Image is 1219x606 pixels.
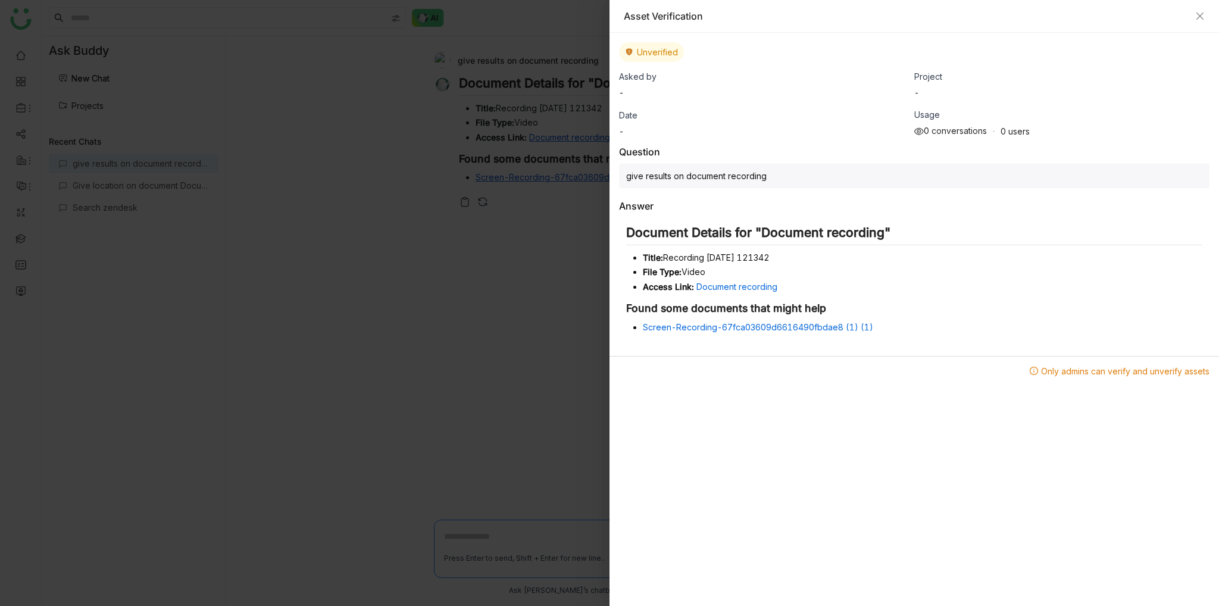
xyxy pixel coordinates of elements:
[643,322,873,332] a: Screen-Recording-67fca03609d6616490fbdae8 (1) (1)
[619,110,637,120] span: Date
[637,47,678,57] span: Unverified
[643,265,1202,278] li: Video
[1030,366,1209,376] span: Only admins can verify and unverify assets
[914,88,919,98] span: -
[696,282,777,292] a: Document recording
[619,200,654,212] div: Answer
[914,127,924,136] img: views.svg
[619,126,624,136] span: -
[1001,126,1030,136] div: 0 users
[619,146,660,158] div: Question
[1195,11,1205,21] button: Close
[626,225,1202,245] h2: Document Details for "Document recording"
[626,302,1202,315] h3: Found some documents that might help
[914,71,942,82] span: Project
[914,126,987,136] div: 0 conversations
[624,10,1189,23] div: Asset Verification
[643,251,1202,264] li: Recording [DATE] 121342
[643,282,694,292] strong: Access Link:
[619,88,624,98] div: -
[643,267,682,277] strong: File Type:
[619,71,657,82] span: Asked by
[914,110,940,120] span: Usage
[619,164,1209,188] div: give results on document recording
[643,252,663,263] strong: Title:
